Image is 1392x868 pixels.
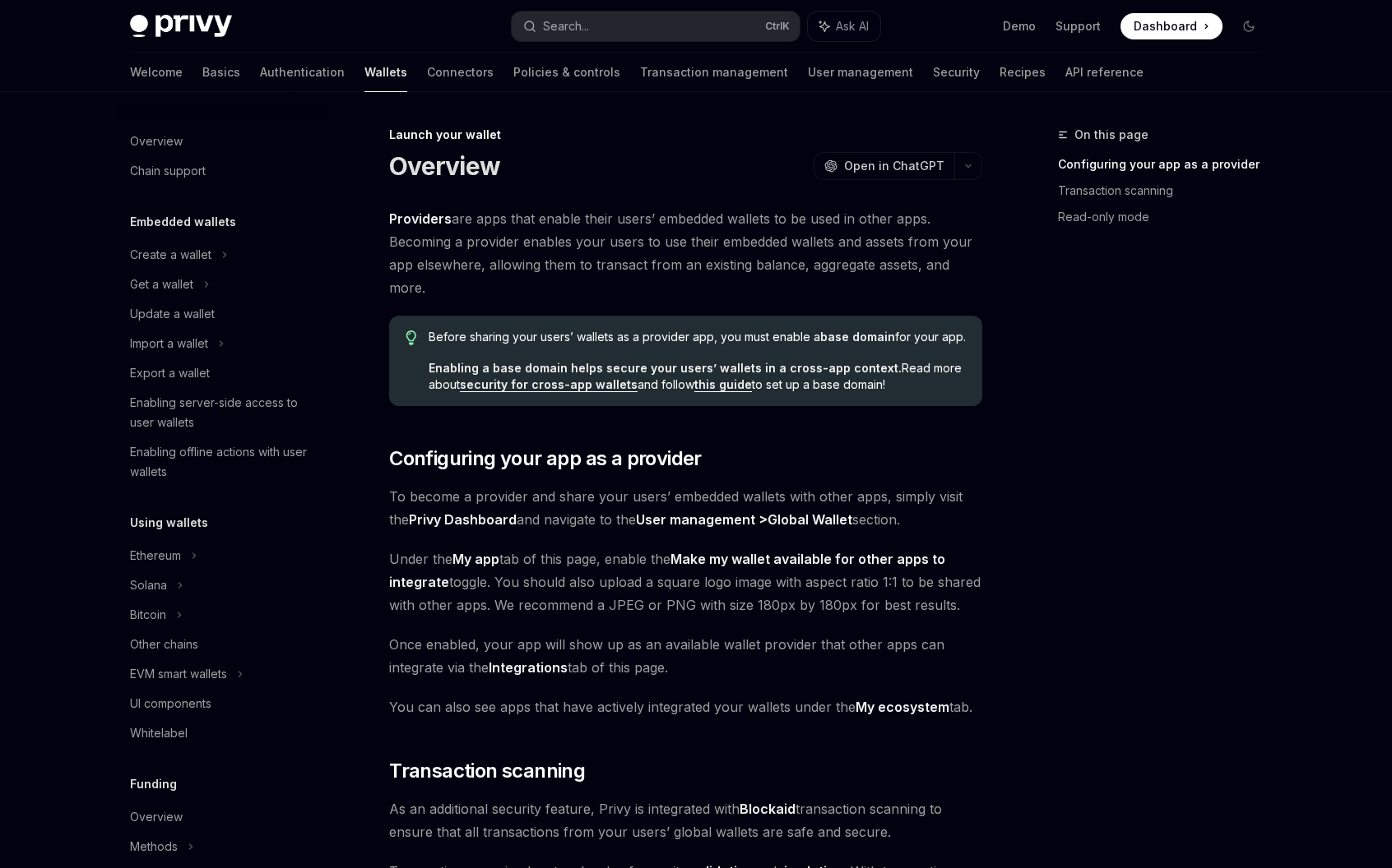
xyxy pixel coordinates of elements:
strong: Integrations [489,659,568,676]
div: Bitcoin [130,605,166,625]
div: Overview [130,807,183,827]
div: Other chains [130,635,198,654]
span: Ask AI [836,18,869,35]
span: On this page [1074,125,1148,145]
a: Chain support [117,156,327,186]
span: As an additional security feature, Privy is integrated with transaction scanning to ensure that a... [389,797,982,843]
a: Enabling server-side access to user wallets [117,388,327,437]
strong: base domain [820,330,895,344]
a: Basics [202,53,240,92]
a: User management [808,53,913,92]
a: Blockaid [740,801,796,818]
a: Recipes [1000,53,1046,92]
a: Update a wallet [117,299,327,329]
svg: Tip [406,330,417,345]
div: Chain support [130,161,206,181]
span: are apps that enable their users’ embedded wallets to be used in other apps. Becoming a provider ... [389,207,982,299]
div: Solana [130,575,167,595]
span: Under the tab of this page, enable the toggle. You should also upload a square logo image with as... [389,547,982,616]
strong: User management > [636,511,852,529]
a: Read-only mode [1058,204,1275,230]
div: Get a wallet [130,275,193,294]
a: My ecosystem [856,699,949,716]
div: Enabling server-side access to user wallets [130,393,318,432]
a: Wallets [364,53,407,92]
button: Search...CtrlK [512,12,800,41]
a: Authentication [260,53,345,92]
strong: Make my wallet available for other apps to integrate [389,551,945,590]
strong: Providers [389,210,452,227]
a: Demo [1003,18,1036,35]
a: Support [1056,18,1101,35]
div: Ethereum [130,546,181,566]
button: Ask AI [808,12,880,41]
span: Open in ChatGPT [844,158,944,174]
div: EVM smart wallets [130,664,227,684]
span: Before sharing your users’ wallets as a provider app, you must enable a for your app. [429,329,966,345]
a: UI components [117,689,327,718]
div: Export a wallet [130,363,210,383]
a: Whitelabel [117,718,327,748]
span: Once enabled, your app will show up as an available wallet provider that other apps can integrate... [389,633,982,679]
a: Dashboard [1121,13,1223,39]
div: UI components [130,694,211,713]
a: Overview [117,127,327,156]
span: Transaction scanning [389,758,585,784]
div: Import a wallet [130,334,208,353]
a: this guide [694,377,752,392]
a: Global Wallet [768,511,852,529]
div: Create a wallet [130,245,211,265]
div: Overview [130,132,183,151]
div: Update a wallet [130,304,215,324]
a: Other chains [117,630,327,659]
strong: Enabling a base domain helps secure your users’ wallets in a cross-app context. [429,361,902,375]
a: Enabling offline actions with user wallets [117,437,327,487]
span: Ctrl K [765,20,790,33]
a: Policies & controls [513,53,620,92]
a: security for cross-app wallets [460,377,638,392]
h1: Overview [389,151,500,181]
a: Transaction scanning [1058,178,1275,204]
img: dark logo [130,15,232,38]
span: You can also see apps that have actively integrated your wallets under the tab. [389,695,982,718]
div: Whitelabel [130,723,188,743]
div: Methods [130,837,178,856]
a: API reference [1065,53,1144,92]
a: Connectors [427,53,494,92]
h5: Funding [130,774,177,794]
button: Open in ChatGPT [814,152,954,180]
button: Toggle dark mode [1236,13,1262,39]
a: My app [452,551,499,568]
a: Transaction management [640,53,788,92]
a: Configuring your app as a provider [1058,151,1275,178]
a: Welcome [130,53,183,92]
a: Integrations [489,659,568,676]
strong: Privy Dashboard [409,511,517,528]
h5: Using wallets [130,513,208,533]
div: Search... [543,16,589,36]
span: Dashboard [1134,18,1197,35]
a: Security [933,53,980,92]
span: To become a provider and share your users’ embedded wallets with other apps, simply visit the and... [389,485,982,531]
h5: Embedded wallets [130,212,236,232]
div: Enabling offline actions with user wallets [130,442,318,482]
a: Overview [117,802,327,832]
span: Configuring your app as a provider [389,446,702,472]
strong: My app [452,551,499,567]
span: Read more about and follow to set up a base domain! [429,360,966,393]
div: Launch your wallet [389,127,982,143]
a: Export a wallet [117,358,327,388]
